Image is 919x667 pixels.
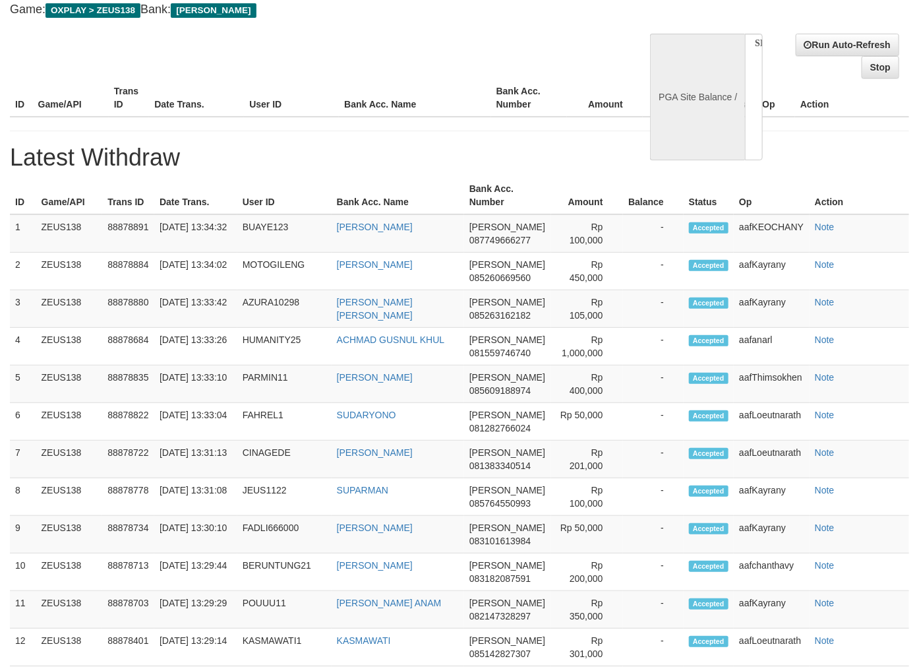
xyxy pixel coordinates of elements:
[102,365,154,403] td: 88878835
[36,629,103,666] td: ZEUS138
[237,290,332,328] td: AZURA10298
[469,410,545,420] span: [PERSON_NAME]
[10,516,36,554] td: 9
[171,3,256,18] span: [PERSON_NAME]
[154,516,237,554] td: [DATE] 13:30:10
[734,290,810,328] td: aafKayrany
[689,222,728,234] span: Accepted
[469,649,531,659] span: 085142827307
[469,423,531,433] span: 081282766024
[469,523,545,533] span: [PERSON_NAME]
[102,441,154,478] td: 88878722
[45,3,140,18] span: OXPLAY > ZEUS138
[10,144,909,171] h1: Latest Withdraw
[237,516,332,554] td: FADLI666000
[332,177,464,214] th: Bank Acc. Name
[551,478,623,516] td: Rp 100,000
[154,591,237,629] td: [DATE] 13:29:29
[551,591,623,629] td: Rp 350,000
[36,441,103,478] td: ZEUS138
[689,410,728,422] span: Accepted
[815,560,835,571] a: Note
[36,516,103,554] td: ZEUS138
[237,441,332,478] td: CINAGEDE
[650,34,745,160] div: PGA Site Balance /
[623,516,684,554] td: -
[237,554,332,591] td: BERUNTUNG21
[36,478,103,516] td: ZEUS138
[551,328,623,365] td: Rp 1,000,000
[469,447,545,458] span: [PERSON_NAME]
[815,485,835,495] a: Note
[10,328,36,365] td: 4
[796,34,899,56] a: Run Auto-Refresh
[469,310,531,321] span: 085263162182
[734,441,810,478] td: aafLoeutnarath
[734,253,810,290] td: aafKayrany
[815,598,835,608] a: Note
[10,403,36,441] td: 6
[469,635,545,646] span: [PERSON_NAME]
[149,79,244,117] th: Date Trans.
[815,259,835,270] a: Note
[469,297,545,307] span: [PERSON_NAME]
[10,591,36,629] td: 11
[815,410,835,420] a: Note
[337,560,413,571] a: [PERSON_NAME]
[10,79,33,117] th: ID
[469,348,531,358] span: 081559746740
[10,3,599,16] h4: Game: Bank:
[36,365,103,403] td: ZEUS138
[815,635,835,646] a: Note
[469,598,545,608] span: [PERSON_NAME]
[469,461,531,471] span: 081383340514
[154,214,237,253] td: [DATE] 13:34:32
[734,554,810,591] td: aafchanthavy
[10,365,36,403] td: 5
[36,290,103,328] td: ZEUS138
[551,554,623,591] td: Rp 200,000
[337,410,396,420] a: SUDARYONO
[36,214,103,253] td: ZEUS138
[102,591,154,629] td: 88878703
[237,177,332,214] th: User ID
[154,629,237,666] td: [DATE] 13:29:14
[623,177,684,214] th: Balance
[623,214,684,253] td: -
[10,554,36,591] td: 10
[643,79,713,117] th: Balance
[237,365,332,403] td: PARMIN11
[337,485,388,495] a: SUPARMAN
[734,177,810,214] th: Op
[36,253,103,290] td: ZEUS138
[154,328,237,365] td: [DATE] 13:33:26
[237,591,332,629] td: POUUU11
[10,253,36,290] td: 2
[567,79,643,117] th: Amount
[464,177,551,214] th: Bank Acc. Number
[623,328,684,365] td: -
[623,478,684,516] td: -
[551,253,623,290] td: Rp 450,000
[689,523,728,534] span: Accepted
[36,403,103,441] td: ZEUS138
[469,334,545,345] span: [PERSON_NAME]
[689,373,728,384] span: Accepted
[36,554,103,591] td: ZEUS138
[795,79,909,117] th: Action
[237,214,332,253] td: BUAYE123
[154,177,237,214] th: Date Trans.
[551,403,623,441] td: Rp 50,000
[237,629,332,666] td: KASMAWATI1
[689,260,728,271] span: Accepted
[689,335,728,346] span: Accepted
[154,403,237,441] td: [DATE] 13:33:04
[154,554,237,591] td: [DATE] 13:29:44
[337,447,413,458] a: [PERSON_NAME]
[337,523,413,533] a: [PERSON_NAME]
[10,441,36,478] td: 7
[337,635,391,646] a: KASMAWATI
[551,177,623,214] th: Amount
[491,79,567,117] th: Bank Acc. Number
[623,403,684,441] td: -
